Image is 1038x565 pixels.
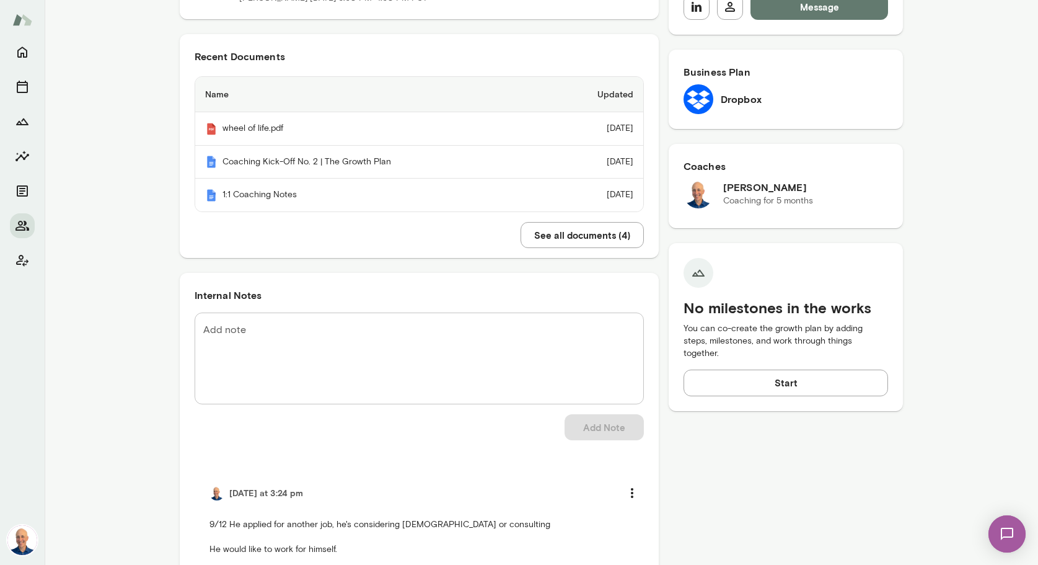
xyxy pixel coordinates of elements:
[7,525,37,555] img: Mark Lazen
[205,123,218,135] img: Mento
[548,146,643,179] td: [DATE]
[684,159,889,174] h6: Coaches
[521,222,644,248] button: See all documents (4)
[229,487,304,499] h6: [DATE] at 3:24 pm
[723,195,813,207] p: Coaching for 5 months
[195,77,548,112] th: Name
[10,179,35,203] button: Documents
[10,248,35,273] button: Client app
[205,156,218,168] img: Mento
[205,189,218,202] img: Mento
[195,112,548,146] th: wheel of life.pdf
[684,179,713,208] img: Mark Lazen
[723,180,813,195] h6: [PERSON_NAME]
[195,179,548,211] th: 1:1 Coaching Notes
[195,146,548,179] th: Coaching Kick-Off No. 2 | The Growth Plan
[209,486,224,500] img: Mark Lazen
[721,92,762,107] h6: Dropbox
[195,49,644,64] h6: Recent Documents
[10,74,35,99] button: Sessions
[195,288,644,303] h6: Internal Notes
[10,144,35,169] button: Insights
[684,370,889,396] button: Start
[10,213,35,238] button: Members
[548,77,643,112] th: Updated
[10,40,35,65] button: Home
[684,298,889,318] h5: No milestones in the works
[12,8,32,32] img: Mento
[684,323,889,360] p: You can co-create the growth plan by adding steps, milestones, and work through things together.
[619,480,645,506] button: more
[548,112,643,146] td: [DATE]
[10,109,35,134] button: Growth Plan
[548,179,643,211] td: [DATE]
[684,65,889,79] h6: Business Plan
